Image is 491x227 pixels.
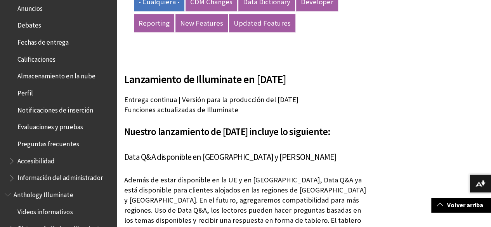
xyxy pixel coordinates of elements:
[17,19,41,29] span: Debates
[17,205,73,216] span: Videos informativos
[14,188,73,199] span: Anthology Illuminate
[431,198,491,212] a: Volver arriba
[17,121,83,131] span: Evaluaciones y pruebas
[17,137,79,148] span: Preguntas frecuentes
[17,53,56,63] span: Calificaciones
[124,95,368,115] p: Entrega continua | Versión para la producción del [DATE] Funciones actualizadas de Illuminate
[17,154,55,165] span: Accesibilidad
[17,87,33,97] span: Perfil
[134,14,174,33] a: Reporting
[17,104,93,114] span: Notificaciones de inserción
[17,172,102,182] span: Información del administrador
[17,36,69,46] span: Fechas de entrega
[124,125,330,138] span: Nuestro lanzamiento de [DATE] incluye lo siguiente:
[229,14,295,33] a: Updated Features
[17,2,43,12] span: Anuncios
[17,70,95,80] span: Almacenamiento en la nube
[124,62,368,87] h2: Lanzamiento de Illuminate en [DATE]
[175,14,228,33] a: New Features
[124,151,368,163] h4: Data Q&A disponible en [GEOGRAPHIC_DATA] y [PERSON_NAME]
